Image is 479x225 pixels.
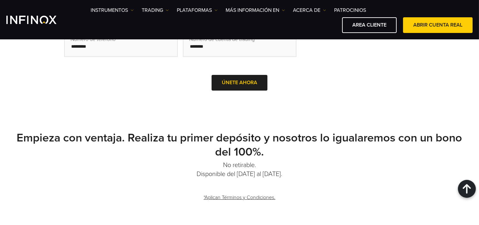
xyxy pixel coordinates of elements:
[177,6,218,14] a: PLATAFORMAS
[142,6,169,14] a: TRADING
[226,6,285,14] a: Más información en
[203,190,276,205] a: *Aplican Términos y Condiciones.
[16,161,463,179] p: No retirable. Disponible del [DATE] al [DATE].
[403,17,473,33] a: ABRIR CUENTA REAL
[342,17,397,33] a: AREA CLIENTE
[6,16,71,24] a: INFINOX Logo
[212,75,267,91] button: Únete ahora
[17,131,462,159] strong: Empieza con ventaja. Realiza tu primer depósito y nosotros lo igualaremos con un bono del 100%.
[334,6,366,14] a: Patrocinios
[293,6,326,14] a: ACERCA DE
[222,79,257,86] span: Únete ahora
[91,6,134,14] a: Instrumentos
